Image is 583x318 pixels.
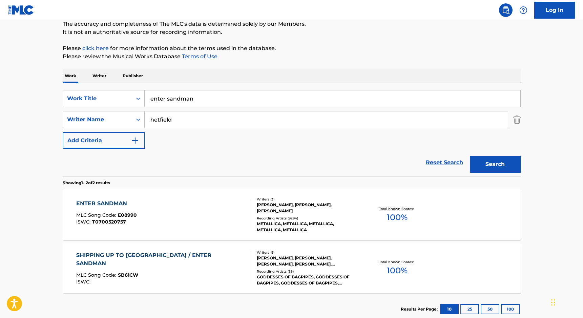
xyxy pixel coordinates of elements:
[76,219,92,225] span: ISWC :
[460,304,479,314] button: 25
[67,94,128,103] div: Work Title
[549,285,583,318] iframe: Chat Widget
[499,3,513,17] a: Public Search
[63,180,110,186] p: Showing 1 - 2 of 2 results
[76,279,92,285] span: ISWC :
[513,111,521,128] img: Delete Criterion
[131,136,139,145] img: 9d2ae6d4665cec9f34b9.svg
[63,189,521,240] a: ENTER SANDMANMLC Song Code:E08990ISWC:T0700520757Writers (3)[PERSON_NAME], [PERSON_NAME], [PERSON...
[501,304,520,314] button: 100
[387,264,408,277] span: 100 %
[379,259,415,264] p: Total Known Shares:
[63,20,521,28] p: The accuracy and completeness of The MLC's data is determined solely by our Members.
[118,272,138,278] span: SB61CW
[257,274,359,286] div: GODDESSES OF BAGPIPES, GODDESSES OF BAGPIPES, GODDESSES OF BAGPIPES, GODDESSES OF BAGPIPES, GODDE...
[551,292,555,313] div: Drag
[8,5,34,15] img: MLC Logo
[67,115,128,124] div: Writer Name
[63,52,521,61] p: Please review the Musical Works Database
[76,212,118,218] span: MLC Song Code :
[92,219,126,225] span: T0700520757
[76,251,245,268] div: SHIPPING UP TO [GEOGRAPHIC_DATA] / ENTER SANDMAN
[517,3,530,17] div: Help
[502,6,510,14] img: search
[82,45,109,51] a: click here
[181,53,217,60] a: Terms of Use
[257,250,359,255] div: Writers ( 9 )
[90,69,108,83] p: Writer
[534,2,575,19] a: Log In
[481,304,499,314] button: 50
[257,221,359,233] div: METALLICA, METALLICA, METALLICA, METALLICA, METALLICA
[63,28,521,36] p: It is not an authoritative source for recording information.
[63,242,521,293] a: SHIPPING UP TO [GEOGRAPHIC_DATA] / ENTER SANDMANMLC Song Code:SB61CWISWC:Writers (9)[PERSON_NAME]...
[257,197,359,202] div: Writers ( 3 )
[118,212,137,218] span: E08990
[257,255,359,267] div: [PERSON_NAME], [PERSON_NAME], [PERSON_NAME], [PERSON_NAME], [PERSON_NAME], [PERSON_NAME], [PERSON...
[440,304,459,314] button: 10
[519,6,527,14] img: help
[63,90,521,176] form: Search Form
[257,202,359,214] div: [PERSON_NAME], [PERSON_NAME], [PERSON_NAME]
[422,155,466,170] a: Reset Search
[379,206,415,211] p: Total Known Shares:
[387,211,408,224] span: 100 %
[121,69,145,83] p: Publisher
[257,269,359,274] div: Recording Artists ( 35 )
[76,272,118,278] span: MLC Song Code :
[470,156,521,173] button: Search
[257,216,359,221] div: Recording Artists ( 9294 )
[63,132,145,149] button: Add Criteria
[401,306,439,312] p: Results Per Page:
[63,44,521,52] p: Please for more information about the terms used in the database.
[76,199,137,208] div: ENTER SANDMAN
[63,69,78,83] p: Work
